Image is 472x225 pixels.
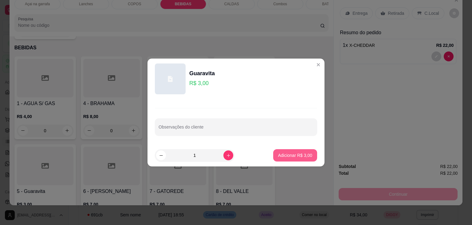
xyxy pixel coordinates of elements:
p: R$ 3,00 [189,79,215,88]
button: increase-product-quantity [223,150,233,160]
button: Close [313,60,323,70]
button: decrease-product-quantity [156,150,166,160]
div: Guaravita [189,69,215,78]
p: Adicionar R$ 3,00 [278,152,312,158]
input: Observações do cliente [159,126,313,133]
button: Adicionar R$ 3,00 [273,149,317,162]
